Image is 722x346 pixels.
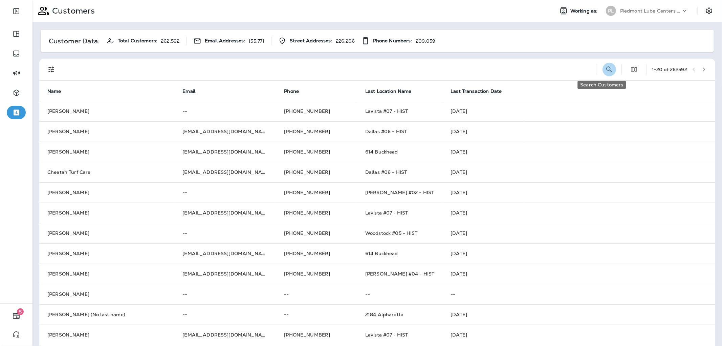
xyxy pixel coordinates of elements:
td: [PERSON_NAME] [39,182,174,203]
td: [PHONE_NUMBER] [276,121,357,142]
button: Edit Fields [627,63,641,76]
td: [DATE] [442,203,715,223]
td: [PHONE_NUMBER] [276,142,357,162]
button: Settings [703,5,715,17]
td: [DATE] [442,182,715,203]
span: Phone Numbers: [373,38,412,44]
td: [EMAIL_ADDRESS][DOMAIN_NAME] [174,203,276,223]
span: Email Addresses: [205,38,245,44]
span: Last Location Name [365,88,412,94]
td: [DATE] [442,223,715,243]
p: 226,266 [336,38,355,44]
span: Phone [284,88,308,94]
td: [PERSON_NAME] [39,203,174,223]
td: [PERSON_NAME] [39,121,174,142]
div: Search Customers [577,81,626,89]
td: [PHONE_NUMBER] [276,264,357,284]
span: Phone [284,88,299,94]
p: -- [365,291,434,297]
p: -- [182,291,268,297]
td: [PHONE_NUMBER] [276,243,357,264]
td: [EMAIL_ADDRESS][DOMAIN_NAME] [174,325,276,345]
button: Expand Sidebar [7,4,26,18]
td: [EMAIL_ADDRESS][DOMAIN_NAME] [174,162,276,182]
span: 5 [17,308,24,315]
p: -- [451,291,707,297]
p: Customer Data: [49,38,100,44]
span: Woodstock #05 - HIST [365,230,418,236]
div: 1 - 20 of 262592 [652,67,687,72]
button: Search Customers [603,63,616,76]
td: [PERSON_NAME] [39,223,174,243]
p: Piedmont Lube Centers LLC [620,8,681,14]
button: 5 [7,309,26,323]
td: [PERSON_NAME] [39,142,174,162]
td: [DATE] [442,121,715,142]
td: [EMAIL_ADDRESS][DOMAIN_NAME] [174,264,276,284]
span: Email [182,88,195,94]
p: -- [182,312,268,317]
p: -- [182,190,268,195]
td: [DATE] [442,142,715,162]
span: Lavista #07 - HIST [365,108,408,114]
td: [PHONE_NUMBER] [276,203,357,223]
td: [PERSON_NAME] [39,264,174,284]
td: [PERSON_NAME] (No last name) [39,304,174,325]
td: [EMAIL_ADDRESS][DOMAIN_NAME] [174,142,276,162]
span: 614 Buckhead [365,149,398,155]
p: -- [182,230,268,236]
span: Name [47,88,61,94]
p: Customers [49,6,95,16]
span: Last Transaction Date [451,88,510,94]
span: [PERSON_NAME] #04 - HIST [365,271,434,277]
span: Street Addresses: [290,38,332,44]
div: PL [606,6,616,16]
p: 209,059 [416,38,436,44]
span: [PERSON_NAME] #02 - HIST [365,189,434,196]
p: 262,592 [161,38,179,44]
td: [DATE] [442,304,715,325]
p: -- [284,291,349,297]
span: Last Location Name [365,88,420,94]
td: [PERSON_NAME] [39,243,174,264]
span: Working as: [570,8,599,14]
span: Lavista #07 - HIST [365,332,408,338]
td: [DATE] [442,243,715,264]
td: Cheetah Turf Care [39,162,174,182]
span: Lavista #07 - HIST [365,210,408,216]
td: [DATE] [442,325,715,345]
span: Email [182,88,204,94]
span: 2184 Alpharetta [365,311,403,318]
td: [DATE] [442,101,715,121]
p: 155,771 [248,38,264,44]
td: [PHONE_NUMBER] [276,325,357,345]
span: 614 Buckhead [365,250,398,257]
td: [PERSON_NAME] [39,284,174,304]
td: [PERSON_NAME] [39,325,174,345]
td: [EMAIL_ADDRESS][DOMAIN_NAME] [174,121,276,142]
p: -- [284,312,349,317]
td: [PHONE_NUMBER] [276,162,357,182]
td: [EMAIL_ADDRESS][DOMAIN_NAME] [174,243,276,264]
span: Dallas #06 - HIST [365,169,407,175]
td: [PHONE_NUMBER] [276,182,357,203]
td: [PHONE_NUMBER] [276,223,357,243]
span: Name [47,88,70,94]
span: Last Transaction Date [451,88,502,94]
td: [DATE] [442,264,715,284]
p: -- [182,108,268,114]
td: [PHONE_NUMBER] [276,101,357,121]
button: Filters [45,63,58,76]
td: [PERSON_NAME] [39,101,174,121]
td: [DATE] [442,162,715,182]
span: Total Customers: [118,38,157,44]
span: Dallas #06 - HIST [365,128,407,135]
